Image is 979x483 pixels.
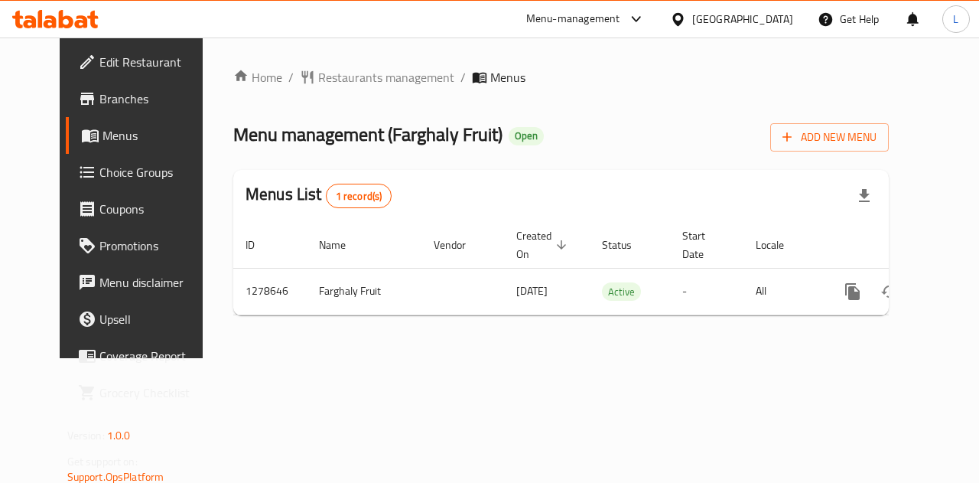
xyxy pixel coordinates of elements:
[246,183,392,208] h2: Menus List
[246,236,275,254] span: ID
[99,53,211,71] span: Edit Restaurant
[233,68,889,86] nav: breadcrumb
[288,68,294,86] li: /
[66,338,223,374] a: Coverage Report
[516,281,548,301] span: [DATE]
[509,129,544,142] span: Open
[99,347,211,365] span: Coverage Report
[743,268,822,315] td: All
[99,273,211,292] span: Menu disclaimer
[460,68,466,86] li: /
[99,200,211,218] span: Coupons
[102,126,211,145] span: Menus
[66,227,223,264] a: Promotions
[516,227,571,263] span: Created On
[66,117,223,154] a: Menus
[782,128,877,147] span: Add New Menu
[67,452,138,472] span: Get support on:
[692,11,793,28] div: [GEOGRAPHIC_DATA]
[67,426,105,445] span: Version:
[770,123,889,152] button: Add New Menu
[756,236,804,254] span: Locale
[66,191,223,227] a: Coupons
[99,237,211,255] span: Promotions
[319,236,366,254] span: Name
[434,236,486,254] span: Vendor
[99,90,211,108] span: Branches
[490,68,525,86] span: Menus
[602,282,641,301] div: Active
[326,184,392,208] div: Total records count
[846,178,883,214] div: Export file
[233,68,282,86] a: Home
[834,273,871,310] button: more
[66,44,223,80] a: Edit Restaurant
[66,301,223,338] a: Upsell
[233,117,503,152] span: Menu management ( Farghaly Fruit )
[509,127,544,145] div: Open
[602,283,641,301] span: Active
[682,227,725,263] span: Start Date
[327,189,392,204] span: 1 record(s)
[300,68,454,86] a: Restaurants management
[66,374,223,411] a: Grocery Checklist
[318,68,454,86] span: Restaurants management
[670,268,743,315] td: -
[99,163,211,181] span: Choice Groups
[953,11,958,28] span: L
[526,10,620,28] div: Menu-management
[107,426,131,445] span: 1.0.0
[99,383,211,402] span: Grocery Checklist
[66,80,223,117] a: Branches
[602,236,652,254] span: Status
[233,268,307,315] td: 1278646
[307,268,421,315] td: Farghaly Fruit
[66,154,223,191] a: Choice Groups
[99,310,211,328] span: Upsell
[871,273,908,310] button: Change Status
[66,264,223,301] a: Menu disclaimer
